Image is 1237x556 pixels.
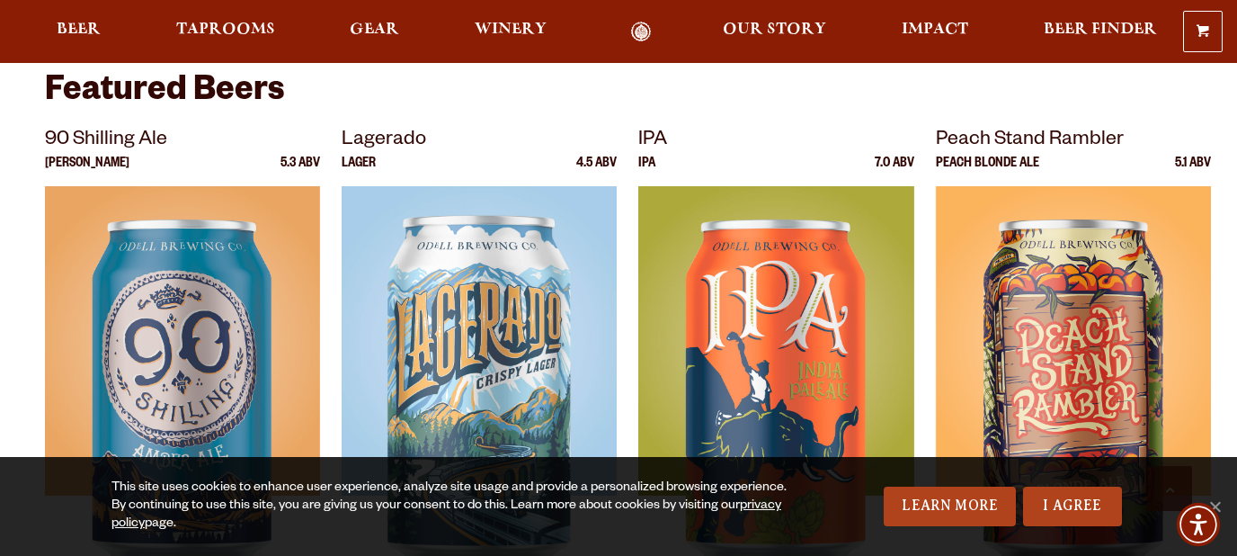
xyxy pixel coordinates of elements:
[165,22,287,42] a: Taprooms
[902,22,968,37] span: Impact
[342,125,617,157] p: Lagerado
[111,480,800,534] div: This site uses cookies to enhance user experience, analyze site usage and provide a personalized ...
[280,157,320,186] p: 5.3 ABV
[711,22,838,42] a: Our Story
[338,22,411,42] a: Gear
[342,157,376,186] p: Lager
[1177,503,1220,546] div: Accessibility Menu
[890,22,980,42] a: Impact
[638,157,655,186] p: IPA
[638,125,913,157] p: IPA
[111,499,781,532] a: privacy policy
[1044,22,1157,37] span: Beer Finder
[350,22,399,37] span: Gear
[176,22,275,37] span: Taprooms
[45,70,1192,125] h3: Featured Beers
[45,157,129,186] p: [PERSON_NAME]
[884,487,1016,526] a: Learn More
[576,157,617,186] p: 4.5 ABV
[463,22,558,42] a: Winery
[45,125,320,157] p: 90 Shilling Ale
[607,22,674,42] a: Odell Home
[1032,22,1169,42] a: Beer Finder
[1175,157,1211,186] p: 5.1 ABV
[1023,487,1122,526] a: I Agree
[875,157,914,186] p: 7.0 ABV
[936,125,1211,157] p: Peach Stand Rambler
[936,157,1039,186] p: Peach Blonde Ale
[45,22,112,42] a: Beer
[57,22,101,37] span: Beer
[723,22,826,37] span: Our Story
[475,22,547,37] span: Winery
